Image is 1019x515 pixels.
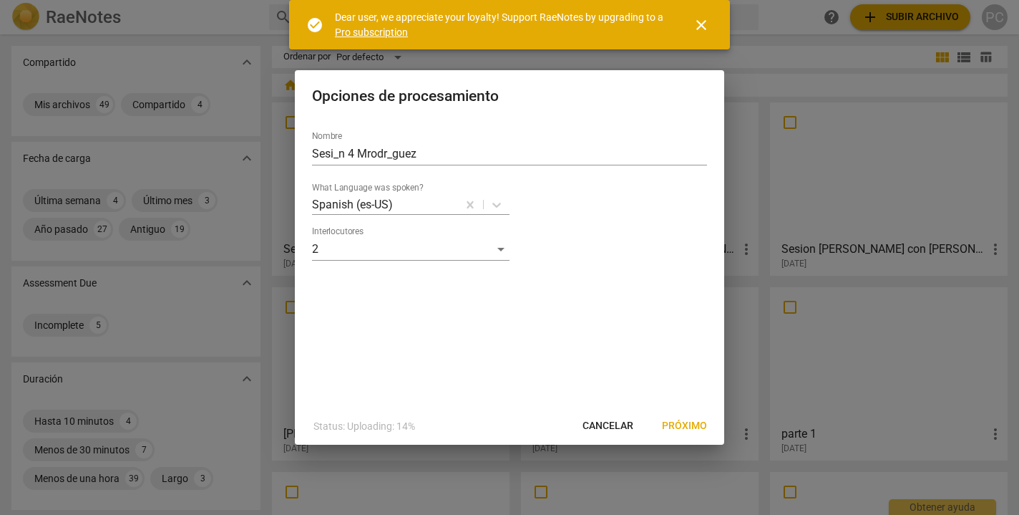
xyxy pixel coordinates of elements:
label: What Language was spoken? [312,183,424,192]
div: 2 [312,238,509,261]
div: Dear user, we appreciate your loyalty! Support RaeNotes by upgrading to a [335,10,667,39]
p: Status: Uploading: 14% [313,419,415,434]
span: Cancelar [582,419,633,433]
label: Nombre [312,132,342,140]
a: Pro subscription [335,27,408,38]
button: Próximo [650,413,718,439]
p: Spanish (es-US) [312,196,393,213]
button: Cerrar [684,8,718,42]
span: close [693,16,710,34]
button: Cancelar [571,413,645,439]
span: check_circle [306,16,323,34]
span: Próximo [662,419,707,433]
h2: Opciones de procesamiento [312,87,707,105]
label: Interlocutores [312,227,364,236]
